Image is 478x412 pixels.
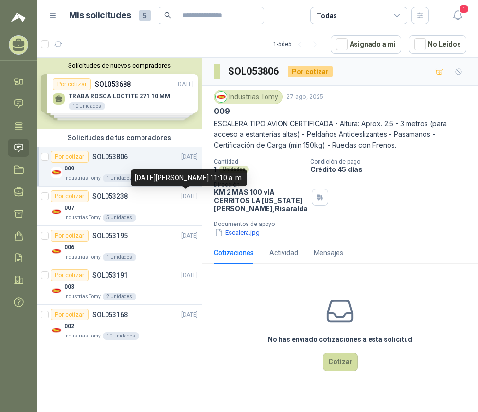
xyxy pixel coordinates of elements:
[273,37,323,52] div: 1 - 5 de 5
[64,164,74,173] p: 009
[51,285,62,297] img: Company Logo
[181,271,198,280] p: [DATE]
[92,311,128,318] p: SOL053168
[103,253,136,261] div: 1 Unidades
[69,8,131,22] h1: Mis solicitudes
[314,247,343,258] div: Mensajes
[92,153,128,160] p: SOL053806
[103,293,136,300] div: 2 Unidades
[214,118,466,150] p: ESCALERA TIPO AVION CERTIFICADA - Altura: Aprox. 2.5 - 3 metros (para acceso a estanterías altas)...
[214,181,308,188] p: Dirección
[51,269,89,281] div: Por cotizar
[64,243,74,252] p: 006
[51,230,89,242] div: Por cotizar
[103,214,136,222] div: 5 Unidades
[92,272,128,279] p: SOL053191
[459,4,469,14] span: 1
[164,12,171,19] span: search
[214,227,261,238] button: Escalera.jpg
[181,231,198,241] p: [DATE]
[92,232,128,239] p: SOL053195
[288,66,333,77] div: Por cotizar
[64,282,74,292] p: 003
[51,324,62,336] img: Company Logo
[103,332,139,340] div: 10 Unidades
[64,322,74,331] p: 002
[286,93,323,102] p: 27 ago, 2025
[228,64,280,79] h3: SOL053806
[51,151,89,163] div: Por cotizar
[181,152,198,162] p: [DATE]
[214,158,302,165] p: Cantidad
[51,190,89,202] div: Por cotizar
[214,90,283,104] div: Industrias Tomy
[269,247,298,258] div: Actividad
[317,10,337,21] div: Todas
[64,214,101,222] p: Industrias Tomy
[64,204,74,213] p: 007
[214,247,254,258] div: Cotizaciones
[310,165,474,173] p: Crédito 45 días
[310,158,474,165] p: Condición de pago
[51,167,62,178] img: Company Logo
[51,245,62,257] img: Company Logo
[181,192,198,201] p: [DATE]
[323,353,358,371] button: Cotizar
[219,166,249,173] div: Unidades
[103,174,136,182] div: 1 Unidades
[131,169,247,186] div: [DATE][PERSON_NAME] 11:10 a. m.
[331,35,401,54] button: Asignado a mi
[64,332,101,340] p: Industrias Tomy
[139,10,151,21] span: 5
[51,309,89,320] div: Por cotizar
[51,206,62,218] img: Company Logo
[214,165,217,173] p: 1
[449,7,466,24] button: 1
[37,265,202,305] a: Por cotizarSOL053191[DATE] Company Logo003Industrias Tomy2 Unidades
[37,147,202,187] a: Por cotizarSOL053806[DATE] Company Logo009Industrias Tomy1 Unidades
[37,187,202,226] a: Por cotizarSOL053238[DATE] Company Logo007Industrias Tomy5 Unidades
[268,334,412,345] h3: No has enviado cotizaciones a esta solicitud
[92,193,128,200] p: SOL053238
[64,253,101,261] p: Industrias Tomy
[214,188,308,213] p: KM 2 MAS 100 vIA CERRITOS LA [US_STATE] [PERSON_NAME] , Risaralda
[41,62,198,69] button: Solicitudes de nuevos compradores
[11,12,26,23] img: Logo peakr
[181,310,198,319] p: [DATE]
[37,305,202,344] a: Por cotizarSOL053168[DATE] Company Logo002Industrias Tomy10 Unidades
[214,106,230,116] p: 009
[409,35,466,54] button: No Leídos
[214,221,474,227] p: Documentos de apoyo
[37,58,202,129] div: Solicitudes de nuevos compradoresPor cotizarSOL053688[DATE] TRABA ROSCA LOCTITE 271 10 MM10 Unida...
[64,174,101,182] p: Industrias Tomy
[37,129,202,147] div: Solicitudes de tus compradores
[216,92,227,102] img: Company Logo
[64,293,101,300] p: Industrias Tomy
[37,226,202,265] a: Por cotizarSOL053195[DATE] Company Logo006Industrias Tomy1 Unidades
